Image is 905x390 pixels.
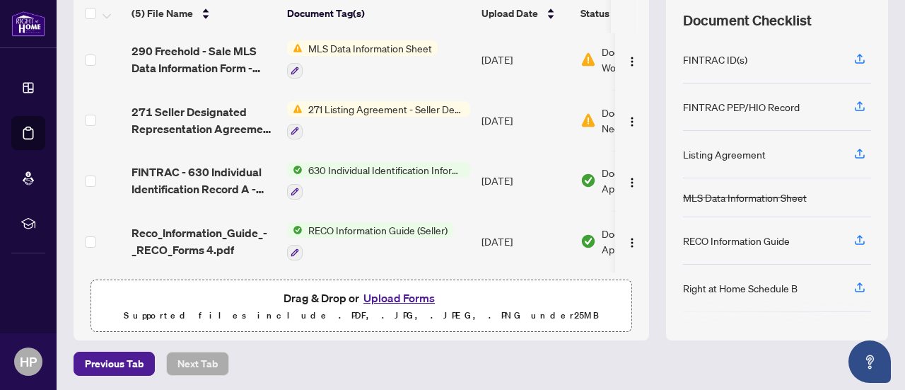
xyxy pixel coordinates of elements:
[621,230,643,253] button: Logo
[602,165,689,196] span: Document Approved
[683,233,790,248] div: RECO Information Guide
[303,162,470,178] span: 630 Individual Identification Information Record
[303,222,453,238] span: RECO Information Guide (Seller)
[683,190,807,205] div: MLS Data Information Sheet
[683,99,800,115] div: FINTRAC PEP/HIO Record
[287,40,438,79] button: Status IconMLS Data Information Sheet
[626,177,638,188] img: Logo
[621,48,643,71] button: Logo
[683,11,812,30] span: Document Checklist
[74,352,155,376] button: Previous Tab
[132,42,276,76] span: 290 Freehold - Sale MLS Data Information Form - PropTx-OREA_[DATE] 11_35_19.pdf
[287,162,303,178] img: Status Icon
[580,234,596,249] img: Document Status
[287,162,470,200] button: Status Icon630 Individual Identification Information Record
[476,90,575,151] td: [DATE]
[683,52,747,67] div: FINTRAC ID(s)
[580,6,609,21] span: Status
[166,352,229,376] button: Next Tab
[132,6,193,21] span: (5) File Name
[303,101,470,117] span: 271 Listing Agreement - Seller Designated Representation Agreement Authority to Offer for Sale
[287,222,453,260] button: Status IconRECO Information Guide (Seller)
[683,280,798,296] div: Right at Home Schedule B
[284,289,439,307] span: Drag & Drop or
[580,173,596,188] img: Document Status
[20,352,37,372] span: HP
[602,105,675,136] span: Document Needs Work
[11,11,45,37] img: logo
[132,103,276,137] span: 271 Seller Designated Representation Agreement Authority to Offer for Sale - PropTx-OREA_[DATE] 1...
[848,340,891,383] button: Open asap
[287,101,303,117] img: Status Icon
[481,6,538,21] span: Upload Date
[621,109,643,132] button: Logo
[476,151,575,212] td: [DATE]
[287,101,470,139] button: Status Icon271 Listing Agreement - Seller Designated Representation Agreement Authority to Offer ...
[85,352,144,375] span: Previous Tab
[100,307,623,324] p: Supported files include .PDF, .JPG, .JPEG, .PNG under 25 MB
[626,56,638,67] img: Logo
[359,289,439,307] button: Upload Forms
[132,224,276,258] span: Reco_Information_Guide_-_RECO_Forms 4.pdf
[132,164,276,197] span: FINTRAC - 630 Individual Identification Record A - PropTx-OREA_[DATE] 11_32_57.pdf
[580,52,596,67] img: Document Status
[287,222,303,238] img: Status Icon
[621,169,643,192] button: Logo
[476,29,575,90] td: [DATE]
[287,40,303,56] img: Status Icon
[602,44,689,75] span: Document Needs Work
[580,113,596,128] img: Document Status
[602,226,689,257] span: Document Approved
[683,147,766,162] div: Listing Agreement
[626,116,638,127] img: Logo
[476,211,575,272] td: [DATE]
[91,280,631,333] span: Drag & Drop orUpload FormsSupported files include .PDF, .JPG, .JPEG, .PNG under25MB
[303,40,438,56] span: MLS Data Information Sheet
[626,237,638,248] img: Logo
